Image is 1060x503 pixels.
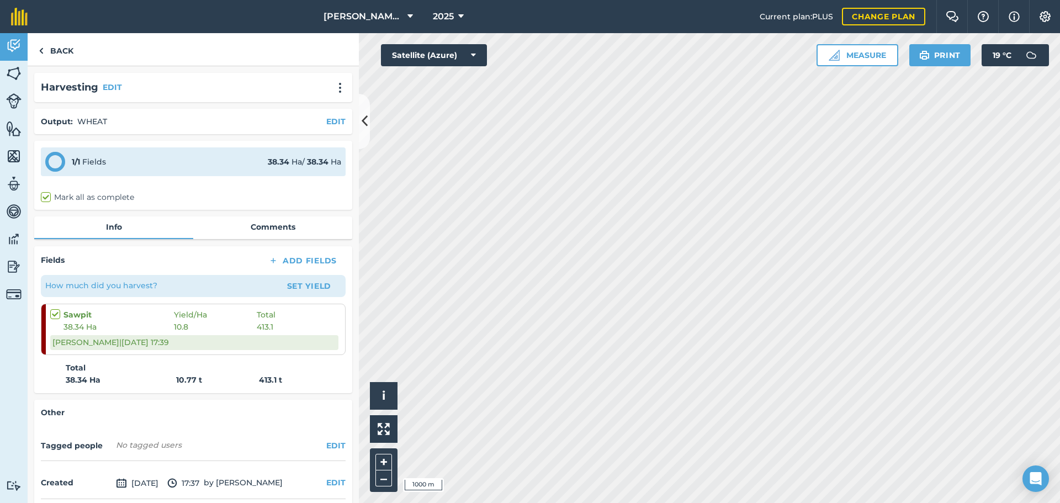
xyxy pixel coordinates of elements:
[993,44,1011,66] span: 19 ° C
[277,277,341,295] button: Set Yield
[66,362,86,374] strong: Total
[63,321,174,333] span: 38.34 Ha
[381,44,487,66] button: Satellite (Azure)
[34,216,193,237] a: Info
[63,309,174,321] strong: Sawpit
[370,382,397,410] button: i
[39,44,44,57] img: svg+xml;base64,PHN2ZyB4bWxucz0iaHR0cDovL3d3dy53My5vcmcvMjAwMC9zdmciIHdpZHRoPSI5IiBoZWlnaHQ9IjI0Ii...
[433,10,454,23] span: 2025
[6,38,22,54] img: svg+xml;base64,PD94bWwgdmVyc2lvbj0iMS4wIiBlbmNvZGluZz0idXRmLTgiPz4KPCEtLSBHZW5lcmF0b3I6IEFkb2JlIE...
[72,157,80,167] strong: 1 / 1
[977,11,990,22] img: A question mark icon
[375,454,392,470] button: +
[41,254,65,266] h4: Fields
[174,309,257,321] span: Yield / Ha
[1020,44,1042,66] img: svg+xml;base64,PD94bWwgdmVyc2lvbj0iMS4wIiBlbmNvZGluZz0idXRmLTgiPz4KPCEtLSBHZW5lcmF0b3I6IEFkb2JlIE...
[6,258,22,275] img: svg+xml;base64,PD94bWwgdmVyc2lvbj0iMS4wIiBlbmNvZGluZz0idXRmLTgiPz4KPCEtLSBHZW5lcmF0b3I6IEFkb2JlIE...
[41,476,112,489] h4: Created
[842,8,925,25] a: Change plan
[326,115,346,128] button: EDIT
[324,10,403,23] span: [PERSON_NAME]/ Strawchip I1380189
[6,120,22,137] img: svg+xml;base64,PHN2ZyB4bWxucz0iaHR0cDovL3d3dy53My5vcmcvMjAwMC9zdmciIHdpZHRoPSI1NiIgaGVpZ2h0PSI2MC...
[982,44,1049,66] button: 19 °C
[174,321,257,333] span: 10.8
[45,279,157,292] p: How much did you harvest?
[909,44,971,66] button: Print
[326,476,346,489] button: EDIT
[41,192,134,203] label: Mark all as complete
[41,115,73,128] h4: Output :
[66,374,176,386] strong: 38.34 Ha
[116,476,127,490] img: svg+xml;base64,PD94bWwgdmVyc2lvbj0iMS4wIiBlbmNvZGluZz0idXRmLTgiPz4KPCEtLSBHZW5lcmF0b3I6IEFkb2JlIE...
[268,157,289,167] strong: 38.34
[116,440,182,451] span: No tagged users
[326,440,346,452] button: EDIT
[167,476,199,490] span: 17:37
[919,49,930,62] img: svg+xml;base64,PHN2ZyB4bWxucz0iaHR0cDovL3d3dy53My5vcmcvMjAwMC9zdmciIHdpZHRoPSIxOSIgaGVpZ2h0PSIyNC...
[6,480,22,491] img: svg+xml;base64,PD94bWwgdmVyc2lvbj0iMS4wIiBlbmNvZGluZz0idXRmLTgiPz4KPCEtLSBHZW5lcmF0b3I6IEFkb2JlIE...
[41,468,346,499] div: by [PERSON_NAME]
[41,80,98,96] h2: Harvesting
[176,374,259,386] strong: 10.77 t
[259,253,346,268] button: Add Fields
[103,81,122,93] button: EDIT
[116,476,158,490] span: [DATE]
[382,389,385,403] span: i
[829,50,840,61] img: Ruler icon
[259,375,282,385] strong: 413.1 t
[6,176,22,192] img: svg+xml;base64,PD94bWwgdmVyc2lvbj0iMS4wIiBlbmNvZGluZz0idXRmLTgiPz4KPCEtLSBHZW5lcmF0b3I6IEFkb2JlIE...
[167,476,177,490] img: svg+xml;base64,PD94bWwgdmVyc2lvbj0iMS4wIiBlbmNvZGluZz0idXRmLTgiPz4KPCEtLSBHZW5lcmF0b3I6IEFkb2JlIE...
[77,115,107,128] p: WHEAT
[760,10,833,23] span: Current plan : PLUS
[6,231,22,247] img: svg+xml;base64,PD94bWwgdmVyc2lvbj0iMS4wIiBlbmNvZGluZz0idXRmLTgiPz4KPCEtLSBHZW5lcmF0b3I6IEFkb2JlIE...
[6,148,22,165] img: svg+xml;base64,PHN2ZyB4bWxucz0iaHR0cDovL3d3dy53My5vcmcvMjAwMC9zdmciIHdpZHRoPSI1NiIgaGVpZ2h0PSI2MC...
[6,287,22,302] img: svg+xml;base64,PD94bWwgdmVyc2lvbj0iMS4wIiBlbmNvZGluZz0idXRmLTgiPz4KPCEtLSBHZW5lcmF0b3I6IEFkb2JlIE...
[378,423,390,435] img: Four arrows, one pointing top left, one top right, one bottom right and the last bottom left
[193,216,352,237] a: Comments
[41,440,112,452] h4: Tagged people
[6,203,22,220] img: svg+xml;base64,PD94bWwgdmVyc2lvbj0iMS4wIiBlbmNvZGluZz0idXRmLTgiPz4KPCEtLSBHZW5lcmF0b3I6IEFkb2JlIE...
[307,157,328,167] strong: 38.34
[72,156,106,168] div: Fields
[1022,465,1049,492] div: Open Intercom Messenger
[268,156,341,168] div: Ha / Ha
[257,309,275,321] span: Total
[1009,10,1020,23] img: svg+xml;base64,PHN2ZyB4bWxucz0iaHR0cDovL3d3dy53My5vcmcvMjAwMC9zdmciIHdpZHRoPSIxNyIgaGVpZ2h0PSIxNy...
[6,93,22,109] img: svg+xml;base64,PD94bWwgdmVyc2lvbj0iMS4wIiBlbmNvZGluZz0idXRmLTgiPz4KPCEtLSBHZW5lcmF0b3I6IEFkb2JlIE...
[375,470,392,486] button: –
[946,11,959,22] img: Two speech bubbles overlapping with the left bubble in the forefront
[41,406,346,419] h4: Other
[28,33,84,66] a: Back
[817,44,898,66] button: Measure
[257,321,273,333] span: 413.1
[6,65,22,82] img: svg+xml;base64,PHN2ZyB4bWxucz0iaHR0cDovL3d3dy53My5vcmcvMjAwMC9zdmciIHdpZHRoPSI1NiIgaGVpZ2h0PSI2MC...
[333,82,347,93] img: svg+xml;base64,PHN2ZyB4bWxucz0iaHR0cDovL3d3dy53My5vcmcvMjAwMC9zdmciIHdpZHRoPSIyMCIgaGVpZ2h0PSIyNC...
[50,335,338,350] div: [PERSON_NAME] | [DATE] 17:39
[11,8,28,25] img: fieldmargin Logo
[1038,11,1052,22] img: A cog icon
